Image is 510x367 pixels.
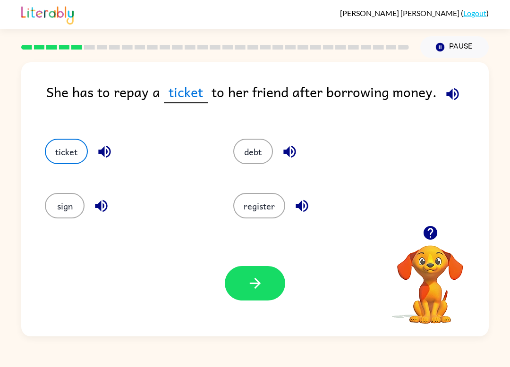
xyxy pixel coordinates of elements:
img: Literably [21,4,74,25]
button: debt [233,139,273,164]
button: sign [45,193,85,218]
button: register [233,193,285,218]
button: Pause [420,36,489,58]
button: ticket [45,139,88,164]
div: ( ) [340,8,489,17]
span: [PERSON_NAME] [PERSON_NAME] [340,8,461,17]
span: ticket [164,81,208,103]
video: Your browser must support playing .mp4 files to use Literably. Please try using another browser. [383,231,477,325]
a: Logout [463,8,486,17]
div: She has to repay a to her friend after borrowing money. [46,81,489,120]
